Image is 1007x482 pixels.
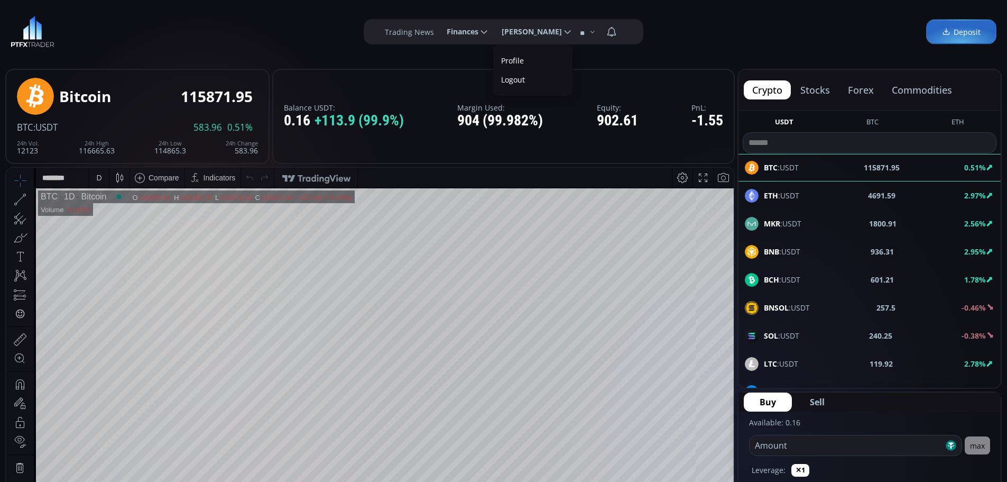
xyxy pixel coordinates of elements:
[439,21,478,42] span: Finances
[496,52,570,69] a: Profile
[34,24,51,34] div: BTC
[603,420,661,440] button: 14:19:07 (UTC)
[227,123,253,132] span: 0.51%
[457,113,543,129] div: 904 (99.982%)
[496,71,570,88] label: Logout
[691,104,723,112] label: PnL:
[385,26,434,38] label: Trading News
[104,425,113,434] div: 5d
[209,26,213,34] div: L
[68,24,100,34] div: Bitcoin
[883,80,960,99] button: commodities
[181,88,253,105] div: 115871.95
[771,117,798,130] button: USDT
[59,88,111,105] div: Bitcoin
[869,330,892,341] b: 240.25
[964,359,986,369] b: 2.78%
[947,117,968,130] button: ETH
[794,393,840,412] button: Sell
[839,80,882,99] button: forex
[964,275,986,285] b: 1.78%
[671,420,686,440] div: Toggle Percentage
[764,330,799,341] span: :USDT
[249,26,254,34] div: C
[926,20,996,44] a: Deposit
[764,274,800,285] span: :USDT
[871,274,894,285] b: 601.21
[764,190,778,201] b: ETH
[226,140,258,147] div: 24h Change
[17,140,39,147] div: 24h Vol.
[764,246,800,257] span: :USDT
[69,425,79,434] div: 3m
[51,24,68,34] div: 1D
[749,417,800,428] label: Available: 0.16
[90,6,95,14] div: D
[108,24,117,34] div: Market open
[764,358,798,369] span: :USDT
[254,26,287,34] div: 115871.94
[607,425,658,434] span: 14:19:07 (UTC)
[494,21,562,42] span: [PERSON_NAME]
[964,190,986,201] b: 2.97%
[284,104,404,112] label: Balance USDT:
[764,219,780,229] b: MKR
[17,140,39,154] div: 12123
[870,358,893,369] b: 119.92
[876,302,895,313] b: 257.5
[764,387,784,397] b: DASH
[154,140,186,147] div: 24h Low
[704,420,725,440] div: Toggle Auto Scale
[79,140,115,154] div: 116665.63
[226,140,258,154] div: 583.96
[792,80,838,99] button: stocks
[964,387,986,397] b: 3.02%
[964,219,986,229] b: 2.56%
[86,425,96,434] div: 1m
[690,425,700,434] div: log
[597,113,638,129] div: 902.61
[875,386,894,397] b: 25.26
[10,141,18,151] div: 
[764,386,806,397] span: :USDT
[764,247,779,257] b: BNB
[764,331,778,341] b: SOL
[964,247,986,257] b: 2.95%
[760,396,776,408] span: Buy
[962,331,986,341] b: -0.38%
[284,113,404,129] div: 0.16
[38,425,46,434] div: 5y
[764,190,799,201] span: :USDT
[871,246,894,257] b: 936.31
[33,121,58,133] span: :USDT
[744,393,792,412] button: Buy
[154,140,186,154] div: 114865.3
[597,104,638,112] label: Equity:
[142,420,159,440] div: Go to
[691,113,723,129] div: -1.55
[168,26,173,34] div: H
[11,16,54,48] img: LOGO
[457,104,543,112] label: Margin Used:
[942,26,981,38] span: Deposit
[142,6,173,14] div: Compare
[213,26,245,34] div: 115576.26
[744,80,791,99] button: crypto
[79,140,115,147] div: 24h High
[53,425,61,434] div: 1y
[290,26,345,34] div: −157.48 (−0.14%)
[707,425,722,434] div: auto
[17,121,33,133] span: BTC
[24,395,29,409] div: Hide Drawings Toolbar
[193,123,222,132] span: 583.96
[764,218,801,229] span: :USDT
[764,359,777,369] b: LTC
[962,303,986,313] b: -0.46%
[132,26,164,34] div: 116029.41
[34,38,57,46] div: Volume
[791,464,809,477] button: ✕1
[868,190,895,201] b: 4691.59
[126,26,132,34] div: O
[119,425,128,434] div: 1d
